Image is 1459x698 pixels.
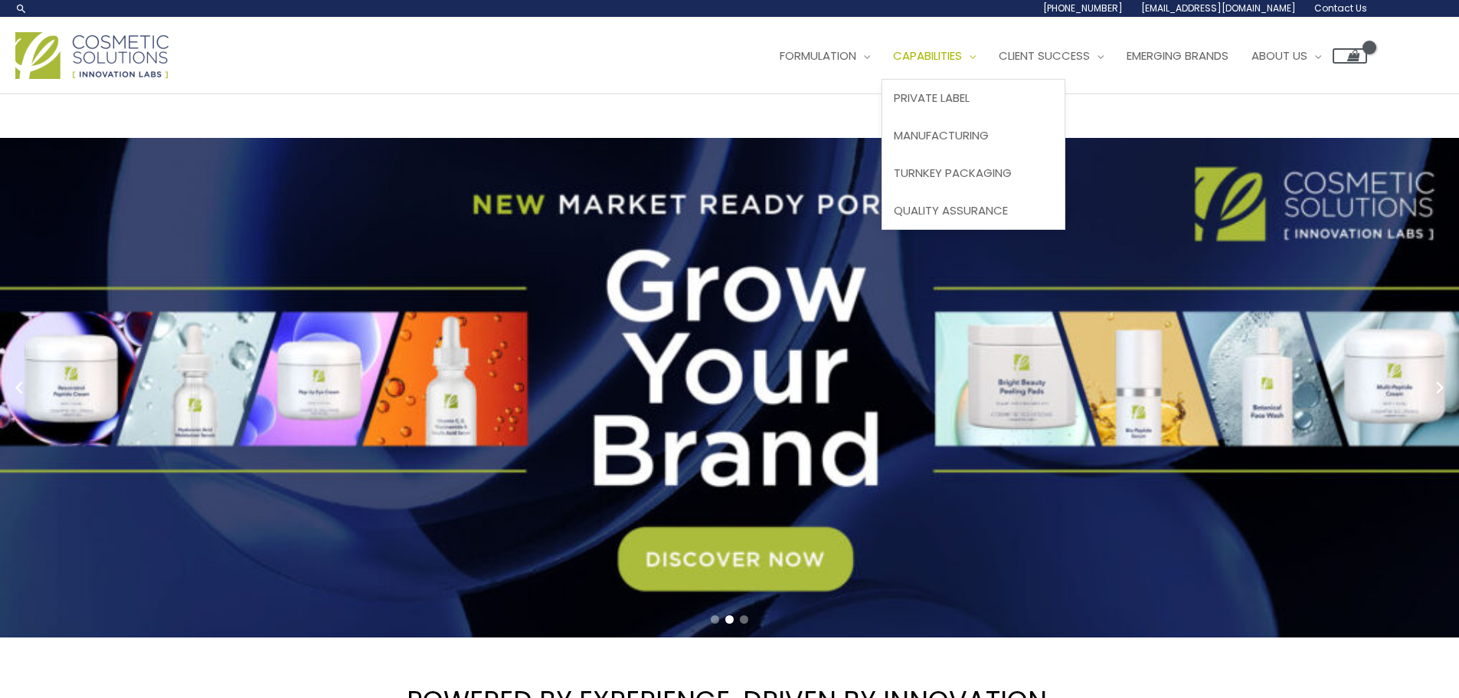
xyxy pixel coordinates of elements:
span: About Us [1251,48,1307,64]
a: View Shopping Cart, empty [1333,48,1367,64]
span: Capabilities [893,48,962,64]
a: Emerging Brands [1115,33,1240,79]
img: Cosmetic Solutions Logo [15,32,168,79]
span: Formulation [780,48,856,64]
span: Client Success [999,48,1090,64]
a: Private Label [882,80,1065,117]
span: Quality Assurance [894,202,1008,218]
span: Go to slide 1 [711,615,719,624]
button: Next slide [1428,376,1451,399]
a: Quality Assurance [882,192,1065,229]
a: About Us [1240,33,1333,79]
span: Turnkey Packaging [894,165,1012,181]
a: Client Success [987,33,1115,79]
span: Manufacturing [894,127,989,143]
span: [EMAIL_ADDRESS][DOMAIN_NAME] [1141,2,1296,15]
span: Contact Us [1314,2,1367,15]
span: Private Label [894,90,970,106]
nav: Site Navigation [757,33,1367,79]
a: Formulation [768,33,882,79]
span: Go to slide 2 [725,615,734,624]
a: Capabilities [882,33,987,79]
a: Search icon link [15,2,28,15]
span: Emerging Brands [1127,48,1228,64]
span: Go to slide 3 [740,615,748,624]
a: Manufacturing [882,117,1065,155]
span: [PHONE_NUMBER] [1043,2,1123,15]
a: Turnkey Packaging [882,154,1065,192]
button: Previous slide [8,376,31,399]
